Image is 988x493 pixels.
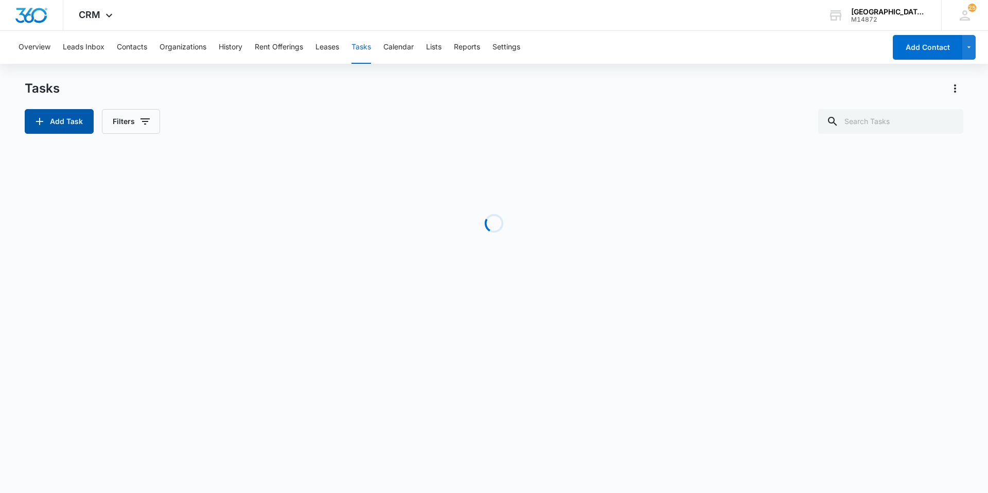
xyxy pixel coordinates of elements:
[255,31,303,64] button: Rent Offerings
[219,31,242,64] button: History
[25,81,60,96] h1: Tasks
[160,31,206,64] button: Organizations
[351,31,371,64] button: Tasks
[454,31,480,64] button: Reports
[25,109,94,134] button: Add Task
[893,35,962,60] button: Add Contact
[851,16,926,23] div: account id
[79,9,100,20] span: CRM
[968,4,976,12] div: notifications count
[968,4,976,12] span: 25
[383,31,414,64] button: Calendar
[19,31,50,64] button: Overview
[315,31,339,64] button: Leases
[492,31,520,64] button: Settings
[426,31,442,64] button: Lists
[818,109,963,134] input: Search Tasks
[63,31,104,64] button: Leads Inbox
[117,31,147,64] button: Contacts
[102,109,160,134] button: Filters
[851,8,926,16] div: account name
[947,80,963,97] button: Actions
